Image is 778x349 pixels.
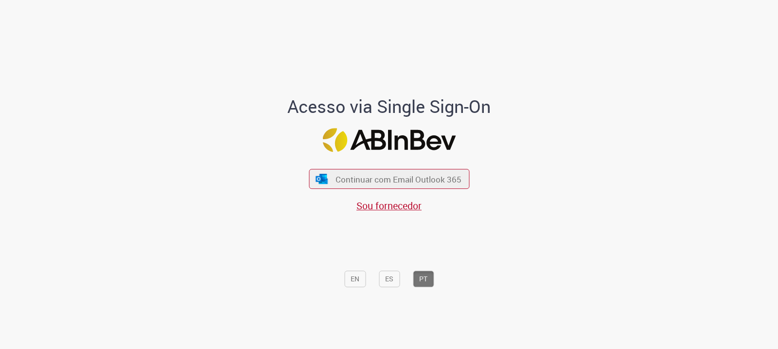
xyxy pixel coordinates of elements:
[322,128,456,152] img: Logo ABInBev
[379,271,400,287] button: ES
[356,199,422,212] a: Sou fornecedor
[309,169,469,189] button: ícone Azure/Microsoft 360 Continuar com Email Outlook 365
[336,173,461,184] span: Continuar com Email Outlook 365
[315,174,329,184] img: ícone Azure/Microsoft 360
[344,271,366,287] button: EN
[413,271,434,287] button: PT
[254,97,524,116] h1: Acesso via Single Sign-On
